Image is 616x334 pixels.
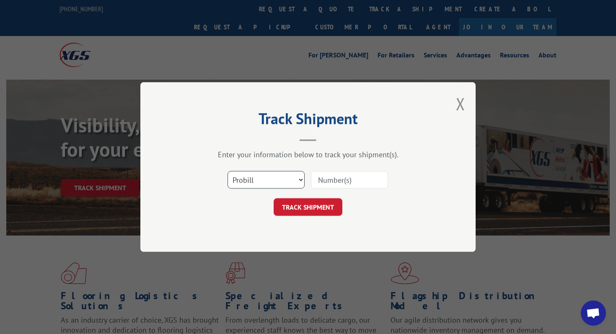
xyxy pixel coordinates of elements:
div: Open chat [581,300,606,326]
input: Number(s) [311,171,388,189]
div: Enter your information below to track your shipment(s). [182,150,434,159]
h2: Track Shipment [182,113,434,129]
button: Close modal [456,93,465,115]
button: TRACK SHIPMENT [274,198,342,216]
